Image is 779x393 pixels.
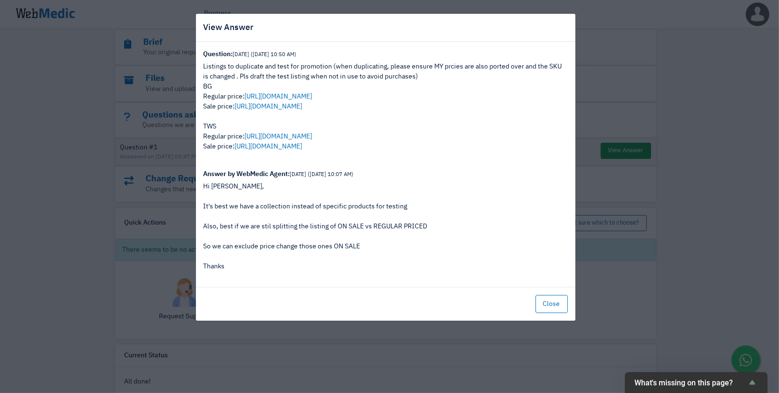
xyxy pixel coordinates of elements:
[204,21,254,34] h5: View Answer
[204,182,568,272] div: Hi [PERSON_NAME], It's best we have a collection instead of specific products for testing Also, b...
[245,133,312,140] a: [URL][DOMAIN_NAME]
[245,93,312,100] a: [URL][DOMAIN_NAME]
[235,143,302,150] a: [URL][DOMAIN_NAME]
[235,103,302,110] a: [URL][DOMAIN_NAME]
[634,377,758,388] button: Show survey - What's missing on this page?
[204,51,297,58] strong: Question:
[634,378,747,387] span: What's missing on this page?
[290,172,354,177] small: [DATE] ([DATE] 10:07 AM)
[536,295,568,313] button: Close
[204,171,354,177] strong: Answer by WebMedic Agent:
[204,62,568,162] div: Listings to duplicate and test for promotion (when duplicating, please ensure MY prcies are also ...
[233,52,297,57] small: [DATE] ([DATE] 10:50 AM)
